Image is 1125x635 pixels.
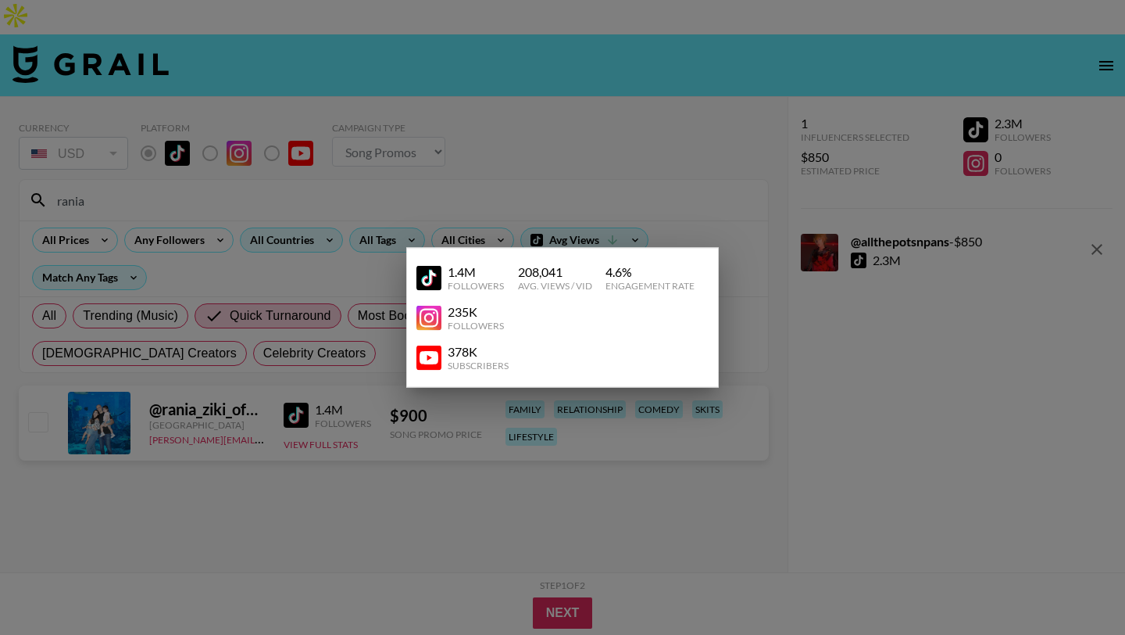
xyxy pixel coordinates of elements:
iframe: Drift Widget Chat Controller [1047,557,1106,616]
div: 1.4M [448,264,504,280]
div: Followers [448,280,504,292]
div: Followers [448,320,504,332]
div: 378K [448,344,509,360]
div: Engagement Rate [605,280,695,292]
img: YouTube [416,345,441,370]
img: YouTube [416,265,441,290]
div: 4.6 % [605,264,695,280]
div: Avg. Views / Vid [518,280,592,292]
div: 235K [448,304,504,320]
div: Subscribers [448,360,509,371]
img: YouTube [416,305,441,330]
div: 208,041 [518,264,592,280]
